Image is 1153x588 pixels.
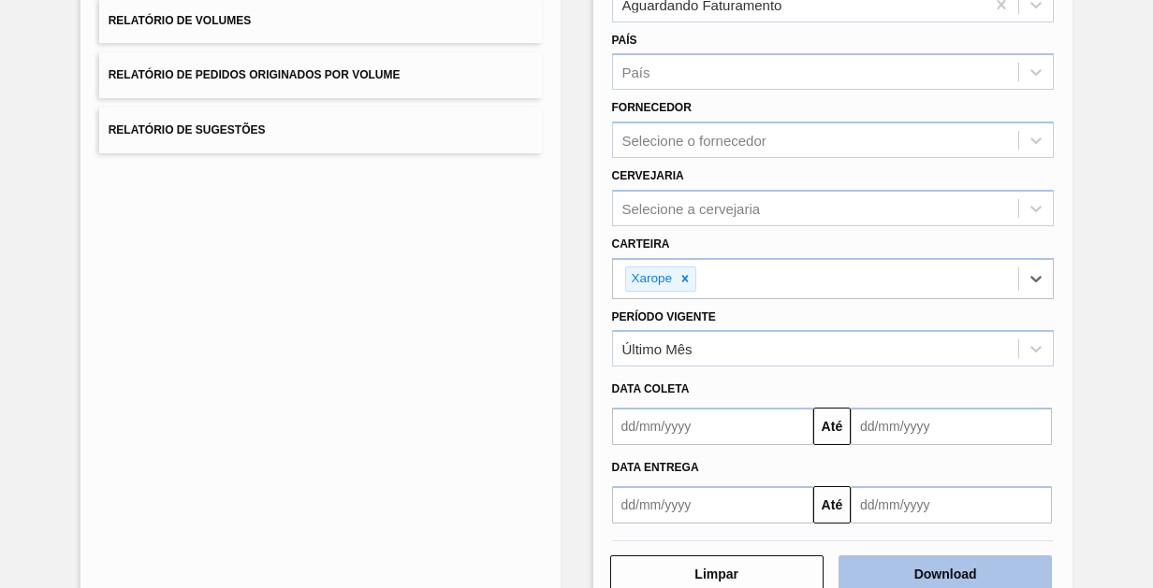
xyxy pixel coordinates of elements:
[851,486,1052,523] input: dd/mm/yyyy
[622,133,766,149] div: Selecione o fornecedor
[99,108,542,153] button: Relatório de Sugestões
[99,52,542,98] button: Relatório de Pedidos Originados por Volume
[109,68,401,81] span: Relatório de Pedidos Originados por Volume
[813,408,851,445] button: Até
[851,408,1052,445] input: dd/mm/yyyy
[612,169,684,182] label: Cervejaria
[622,65,650,80] div: País
[612,310,716,323] label: Período Vigente
[612,408,813,445] input: dd/mm/yyyy
[612,237,670,251] label: Carteira
[622,200,761,216] div: Selecione a cervejaria
[813,486,851,523] button: Até
[622,341,693,357] div: Último Mês
[612,382,690,395] span: Data coleta
[612,461,699,474] span: Data entrega
[109,14,251,27] span: Relatório de Volumes
[626,267,676,291] div: Xarope
[612,101,692,114] label: Fornecedor
[612,486,813,523] input: dd/mm/yyyy
[612,34,637,47] label: País
[109,123,266,136] span: Relatório de Sugestões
